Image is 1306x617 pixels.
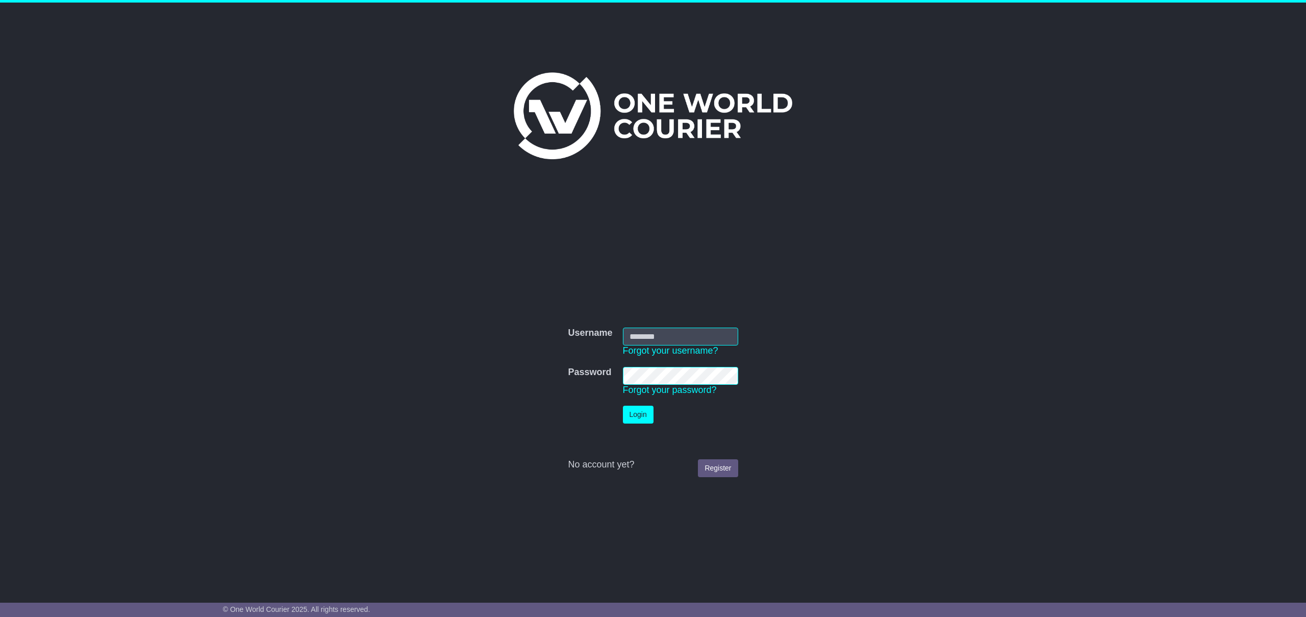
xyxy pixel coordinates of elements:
[623,385,717,395] a: Forgot your password?
[514,72,792,159] img: One World
[623,406,654,424] button: Login
[568,328,612,339] label: Username
[698,459,738,477] a: Register
[568,367,611,378] label: Password
[568,459,738,471] div: No account yet?
[623,345,718,356] a: Forgot your username?
[223,605,370,613] span: © One World Courier 2025. All rights reserved.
